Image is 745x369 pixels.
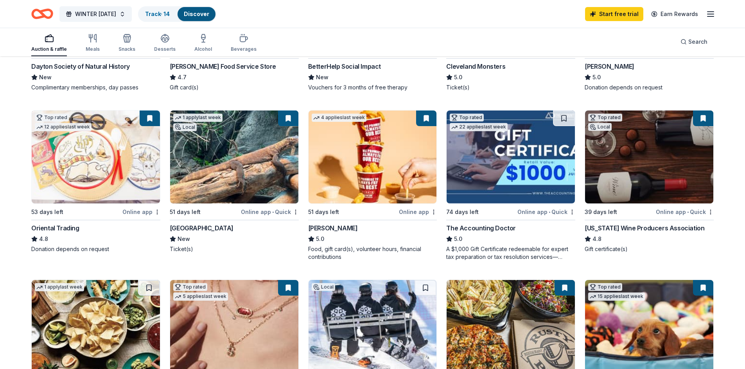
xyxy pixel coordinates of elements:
[86,30,100,56] button: Meals
[446,207,479,217] div: 74 days left
[31,30,67,56] button: Auction & raffle
[585,245,714,253] div: Gift certificate(s)
[31,62,130,71] div: Dayton Society of Natural History
[173,292,228,301] div: 5 applies last week
[312,114,366,122] div: 4 applies last week
[592,73,601,82] span: 5.0
[31,245,160,253] div: Donation depends on request
[517,207,575,217] div: Online app Quick
[312,283,335,291] div: Local
[170,110,299,253] a: Image for Cincinnati Zoo & Botanical Garden1 applylast weekLocal51 days leftOnline app•Quick[GEOG...
[194,30,212,56] button: Alcohol
[178,234,190,244] span: New
[32,111,160,203] img: Image for Oriental Trading
[170,245,299,253] div: Ticket(s)
[31,5,53,23] a: Home
[35,114,69,121] div: Top rated
[674,34,714,50] button: Search
[122,207,160,217] div: Online app
[592,234,601,244] span: 4.8
[585,111,713,203] img: Image for Ohio Wine Producers Association
[646,7,703,21] a: Earn Rewards
[173,283,207,291] div: Top rated
[231,30,257,56] button: Beverages
[585,110,714,253] a: Image for Ohio Wine Producers AssociationTop ratedLocal39 days leftOnline app•Quick[US_STATE] Win...
[31,110,160,253] a: Image for Oriental TradingTop rated12 applieslast week53 days leftOnline appOriental Trading4.8Do...
[154,46,176,52] div: Desserts
[118,30,135,56] button: Snacks
[39,73,52,82] span: New
[35,123,92,131] div: 12 applies last week
[118,46,135,52] div: Snacks
[145,11,170,17] a: Track· 14
[446,84,575,91] div: Ticket(s)
[588,292,645,301] div: 15 applies last week
[549,209,550,215] span: •
[272,209,274,215] span: •
[35,283,84,291] div: 1 apply last week
[154,30,176,56] button: Desserts
[31,46,67,52] div: Auction & raffle
[170,84,299,91] div: Gift card(s)
[585,223,704,233] div: [US_STATE] Wine Producers Association
[450,123,508,131] div: 22 applies last week
[241,207,299,217] div: Online app Quick
[446,110,575,261] a: Image for The Accounting DoctorTop rated22 applieslast week74 days leftOnline app•QuickThe Accoun...
[231,46,257,52] div: Beverages
[170,111,298,203] img: Image for Cincinnati Zoo & Botanical Garden
[316,73,329,82] span: New
[194,46,212,52] div: Alcohol
[31,223,79,233] div: Oriental Trading
[450,114,484,121] div: Top rated
[585,84,714,91] div: Donation depends on request
[75,9,116,19] span: WINTER [DATE]
[585,62,634,71] div: [PERSON_NAME]
[309,111,437,203] img: Image for Sheetz
[39,234,48,244] span: 4.8
[31,207,63,217] div: 53 days left
[316,234,324,244] span: 5.0
[308,84,437,91] div: Vouchers for 3 months of free therapy
[31,84,160,91] div: Complimentary memberships, day passes
[173,123,197,131] div: Local
[178,73,187,82] span: 4.7
[454,234,462,244] span: 5.0
[656,207,714,217] div: Online app Quick
[173,114,223,122] div: 1 apply last week
[59,6,132,22] button: WINTER [DATE]
[184,11,209,17] a: Discover
[308,62,381,71] div: BetterHelp Social Impact
[399,207,437,217] div: Online app
[308,223,358,233] div: [PERSON_NAME]
[446,223,516,233] div: The Accounting Doctor
[170,207,201,217] div: 51 days left
[446,62,505,71] div: Cleveland Monsters
[170,223,233,233] div: [GEOGRAPHIC_DATA]
[308,207,339,217] div: 51 days left
[308,245,437,261] div: Food, gift card(s), volunteer hours, financial contributions
[86,46,100,52] div: Meals
[585,207,617,217] div: 39 days left
[170,62,276,71] div: [PERSON_NAME] Food Service Store
[588,114,622,121] div: Top rated
[687,209,689,215] span: •
[688,37,707,46] span: Search
[588,283,622,291] div: Top rated
[588,123,612,131] div: Local
[447,111,575,203] img: Image for The Accounting Doctor
[454,73,462,82] span: 5.0
[585,7,643,21] a: Start free trial
[308,110,437,261] a: Image for Sheetz4 applieslast week51 days leftOnline app[PERSON_NAME]5.0Food, gift card(s), volun...
[446,245,575,261] div: A $1,000 Gift Certificate redeemable for expert tax preparation or tax resolution services—recipi...
[138,6,216,22] button: Track· 14Discover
